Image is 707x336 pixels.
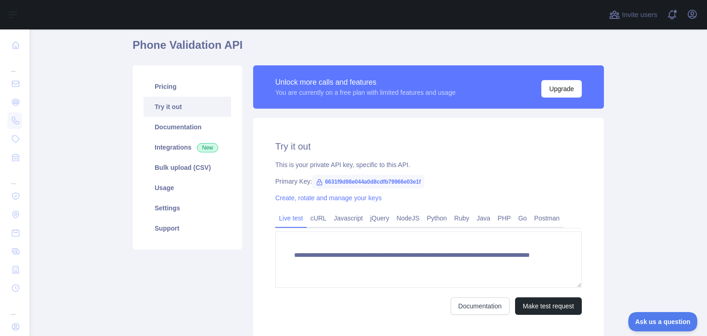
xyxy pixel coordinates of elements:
a: Live test [275,211,307,226]
a: Support [144,218,231,238]
button: Invite users [607,7,659,22]
a: PHP [494,211,515,226]
a: Python [423,211,451,226]
a: Usage [144,178,231,198]
div: ... [7,168,22,186]
span: New [197,143,218,152]
a: Settings [144,198,231,218]
a: Bulk upload (CSV) [144,157,231,178]
a: Javascript [330,211,366,226]
a: Java [473,211,494,226]
span: 6631f9d98e044a0d8cdfb79966e03e1f [312,175,424,189]
h2: Try it out [275,140,582,153]
button: Upgrade [541,80,582,98]
a: Documentation [451,297,510,315]
span: Invite users [622,10,657,20]
button: Make test request [515,297,582,315]
a: cURL [307,211,330,226]
div: Unlock more calls and features [275,77,456,88]
a: Create, rotate and manage your keys [275,194,382,202]
h1: Phone Validation API [133,38,604,60]
a: Integrations New [144,137,231,157]
div: ... [7,55,22,74]
a: Ruby [451,211,473,226]
div: ... [7,298,22,317]
a: Pricing [144,76,231,97]
a: Documentation [144,117,231,137]
iframe: Toggle Customer Support [628,312,698,331]
div: You are currently on a free plan with limited features and usage [275,88,456,97]
div: Primary Key: [275,177,582,186]
a: NodeJS [393,211,423,226]
a: Go [515,211,531,226]
a: jQuery [366,211,393,226]
div: This is your private API key, specific to this API. [275,160,582,169]
a: Try it out [144,97,231,117]
a: Postman [531,211,563,226]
